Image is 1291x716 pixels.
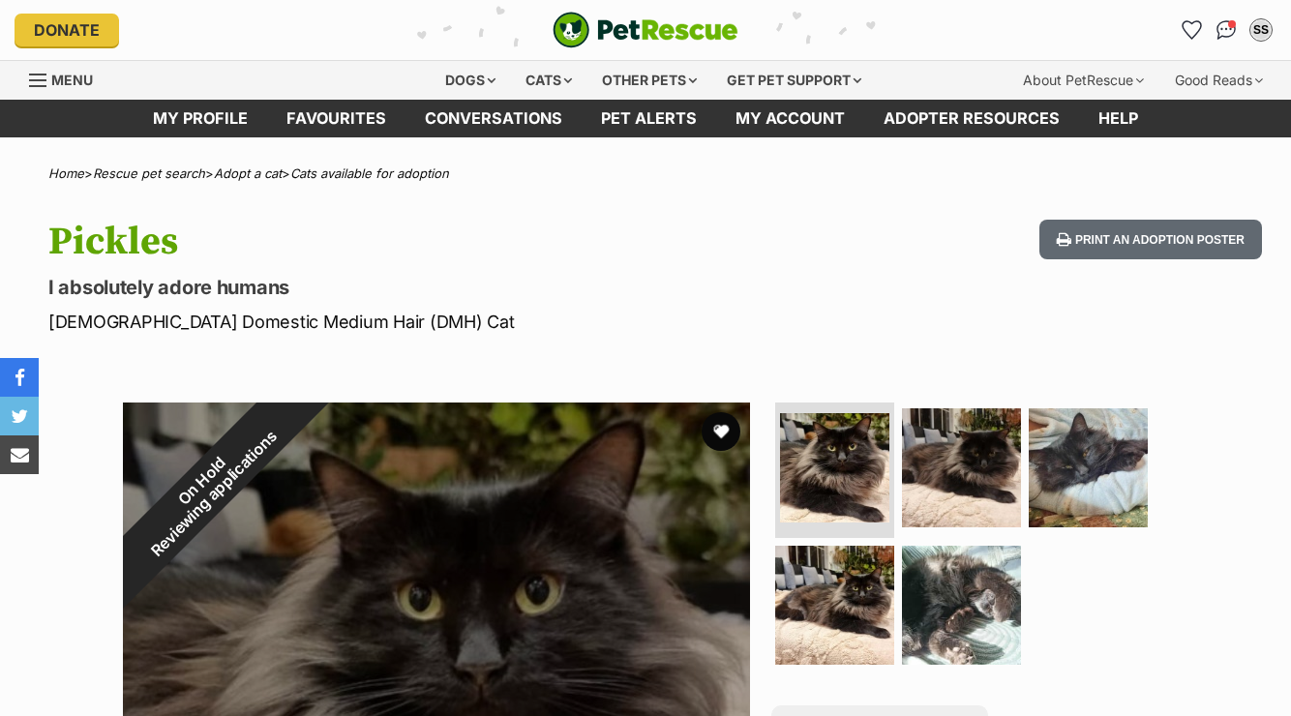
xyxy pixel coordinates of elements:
[93,165,205,181] a: Rescue pet search
[1039,220,1262,259] button: Print an adoption poster
[1176,15,1207,45] a: Favourites
[780,413,889,522] img: Photo of Pickles
[48,220,788,264] h1: Pickles
[902,546,1021,665] img: Photo of Pickles
[1009,61,1157,100] div: About PetRescue
[48,165,84,181] a: Home
[1216,20,1237,40] img: chat-41dd97257d64d25036548639549fe6c8038ab92f7586957e7f3b1b290dea8141.svg
[1251,20,1271,40] div: SS
[290,165,449,181] a: Cats available for adoption
[70,349,346,626] div: On Hold
[51,72,93,88] span: Menu
[267,100,405,137] a: Favourites
[48,274,788,301] p: I absolutely adore humans
[902,408,1021,527] img: Photo of Pickles
[553,12,738,48] a: PetRescue
[29,61,106,96] a: Menu
[702,412,740,451] button: favourite
[1246,15,1276,45] button: My account
[716,100,864,137] a: My account
[1176,15,1276,45] ul: Account quick links
[1161,61,1276,100] div: Good Reads
[775,546,894,665] img: Photo of Pickles
[582,100,716,137] a: Pet alerts
[553,12,738,48] img: logo-cat-932fe2b9b8326f06289b0f2fb663e598f794de774fb13d1741a6617ecf9a85b4.svg
[134,100,267,137] a: My profile
[588,61,710,100] div: Other pets
[1211,15,1242,45] a: Conversations
[405,100,582,137] a: conversations
[48,309,788,335] p: [DEMOGRAPHIC_DATA] Domestic Medium Hair (DMH) Cat
[432,61,509,100] div: Dogs
[214,165,282,181] a: Adopt a cat
[864,100,1079,137] a: Adopter resources
[148,428,281,560] span: Reviewing applications
[15,14,119,46] a: Donate
[512,61,585,100] div: Cats
[1029,408,1148,527] img: Photo of Pickles
[1079,100,1157,137] a: Help
[713,61,875,100] div: Get pet support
